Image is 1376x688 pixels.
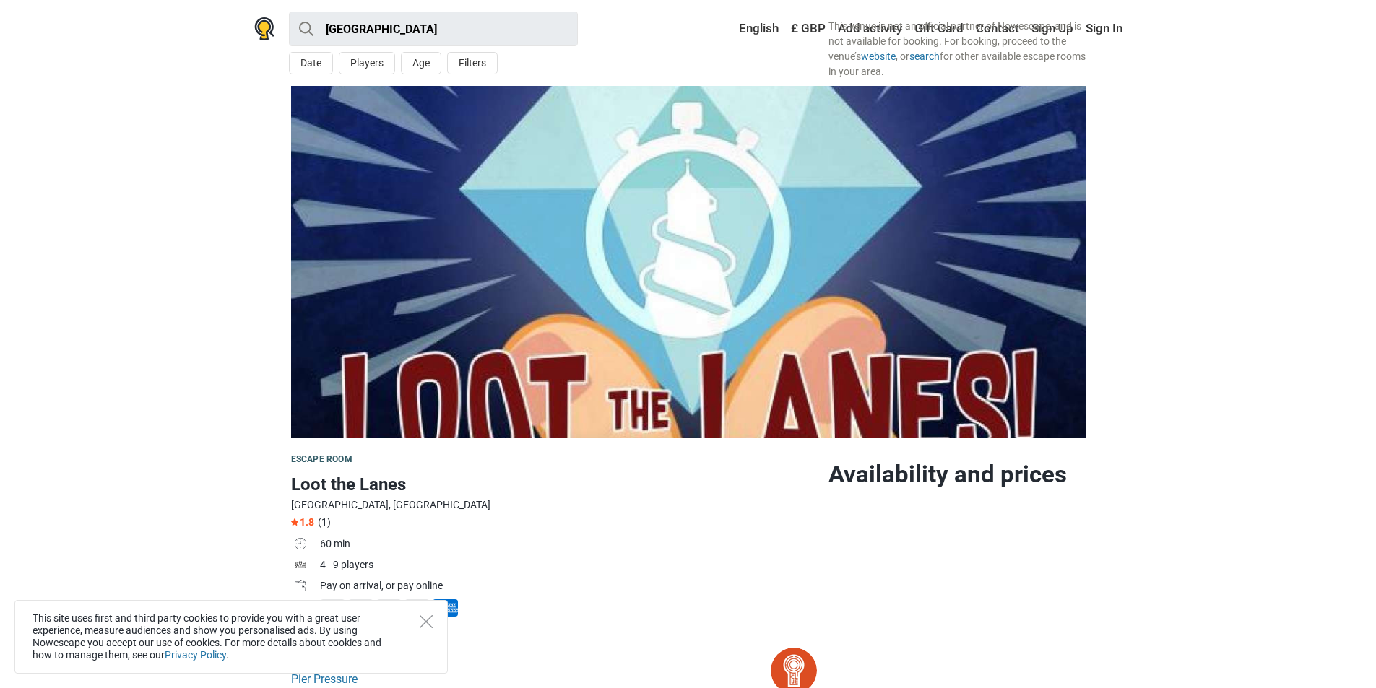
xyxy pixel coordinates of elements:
a: search [909,51,940,62]
img: Nowescape logo [254,17,274,40]
button: Filters [447,52,498,74]
button: Age [401,52,441,74]
button: Close [420,615,433,628]
a: website [861,51,896,62]
a: £ GBP [787,16,829,42]
div: Pay on arrival, or pay online [320,578,817,593]
div: This venue is not an official partner of Nowescape, and is not available for booking. For booking... [828,19,1086,79]
input: try “London” [289,12,578,46]
a: Pier Pressure [291,672,358,686]
button: Players [339,52,395,74]
div: [GEOGRAPHIC_DATA], [GEOGRAPHIC_DATA] [291,497,817,513]
h2: Availability and prices [828,460,1086,489]
img: Loot the Lanes photo 1 [291,86,1086,438]
td: 60 min [320,535,817,556]
a: English [725,16,782,42]
span: (1) [318,516,331,528]
img: Star [291,518,298,526]
span: Escape room [291,454,352,464]
h1: Loot the Lanes [291,471,817,497]
a: Privacy Policy [165,649,226,661]
td: 4 - 9 players [320,556,817,577]
span: 1.8 [291,516,314,528]
img: English [729,24,739,34]
a: Sign In [1082,16,1122,42]
button: Date [289,52,333,74]
div: This site uses first and third party cookies to provide you with a great user experience, measure... [14,600,448,674]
